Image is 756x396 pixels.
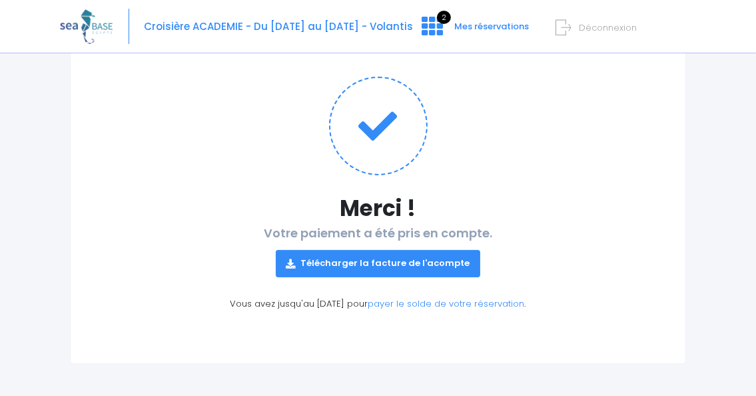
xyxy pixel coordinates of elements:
span: Mes réservations [454,20,529,33]
h2: Votre paiement a été pris en compte. [97,226,659,277]
a: payer le solde de votre réservation [368,297,525,310]
span: Croisière ACADEMIE - Du [DATE] au [DATE] - Volantis [144,19,413,33]
p: Vous avez jusqu'au [DATE] pour . [97,297,659,311]
h1: Merci ! [97,195,659,221]
span: 2 [437,11,451,24]
a: Télécharger la facture de l'acompte [276,250,481,277]
span: Déconnexion [579,21,637,34]
a: 2 Mes réservations [411,25,537,37]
